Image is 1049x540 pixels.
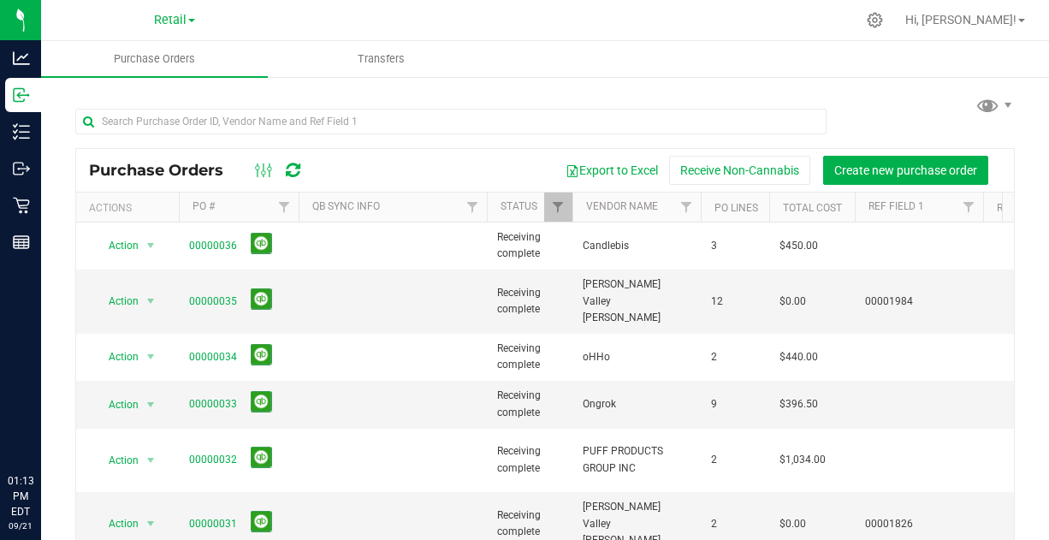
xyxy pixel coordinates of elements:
div: Actions [89,202,172,214]
a: 00000034 [189,351,237,363]
a: Filter [459,193,487,222]
inline-svg: Retail [13,197,30,214]
span: Purchase Orders [89,161,240,180]
span: 12 [711,294,759,310]
span: Action [93,393,139,417]
span: $1,034.00 [779,452,826,468]
a: Total Cost [783,202,842,214]
span: Receiving complete [497,229,562,262]
span: Action [93,448,139,472]
div: Manage settings [864,12,886,28]
span: Create new purchase order [834,163,977,177]
span: Receiving complete [497,388,562,420]
a: Filter [673,193,701,222]
span: $396.50 [779,396,818,412]
button: Create new purchase order [823,156,988,185]
inline-svg: Reports [13,234,30,251]
a: Transfers [268,41,495,77]
span: 00001826 [865,516,973,532]
span: PUFF PRODUCTS GROUP INC [583,443,690,476]
a: 00000032 [189,454,237,466]
span: Action [93,234,139,258]
p: 01:13 PM EDT [8,473,33,519]
span: select [140,512,162,536]
a: Filter [544,193,572,222]
span: Ongrok [583,396,690,412]
span: select [140,289,162,313]
span: 00001984 [865,294,973,310]
a: PO Lines [714,202,758,214]
button: Export to Excel [554,156,669,185]
a: PO # [193,200,215,212]
span: $440.00 [779,349,818,365]
span: Candlebis [583,238,690,254]
input: Search Purchase Order ID, Vendor Name and Ref Field 1 [75,109,827,134]
span: Action [93,289,139,313]
inline-svg: Analytics [13,50,30,67]
button: Receive Non-Cannabis [669,156,810,185]
a: Purchase Orders [41,41,268,77]
span: select [140,345,162,369]
inline-svg: Inventory [13,123,30,140]
span: 9 [711,396,759,412]
span: Receiving complete [497,285,562,317]
span: 2 [711,516,759,532]
a: 00000031 [189,518,237,530]
a: 00000036 [189,240,237,252]
a: QB Sync Info [312,200,380,212]
span: Receiving complete [497,341,562,373]
inline-svg: Outbound [13,160,30,177]
a: Status [501,200,537,212]
span: $0.00 [779,294,806,310]
span: $450.00 [779,238,818,254]
span: Action [93,345,139,369]
span: Retail [154,13,187,27]
span: select [140,393,162,417]
span: [PERSON_NAME] Valley [PERSON_NAME] [583,276,690,326]
a: Ref Field 1 [868,200,924,212]
span: Action [93,512,139,536]
a: Filter [270,193,299,222]
span: 2 [711,452,759,468]
span: oHHo [583,349,690,365]
span: 3 [711,238,759,254]
span: Purchase Orders [91,51,218,67]
span: $0.00 [779,516,806,532]
span: Transfers [335,51,428,67]
span: select [140,234,162,258]
a: 00000035 [189,295,237,307]
p: 09/21 [8,519,33,532]
iframe: Resource center [17,403,68,454]
span: Receiving complete [497,443,562,476]
a: 00000033 [189,398,237,410]
a: Filter [955,193,983,222]
span: select [140,448,162,472]
span: Receiving complete [497,507,562,540]
a: Vendor Name [586,200,658,212]
span: 2 [711,349,759,365]
inline-svg: Inbound [13,86,30,104]
span: Hi, [PERSON_NAME]! [905,13,1016,27]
